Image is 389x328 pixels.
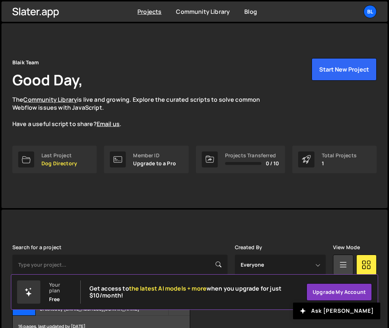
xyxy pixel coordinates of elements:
[12,70,83,90] h1: Good Day,
[97,120,120,128] a: Email us
[266,161,279,166] span: 0 / 10
[89,285,307,299] h2: Get access to when you upgrade for just $10/month!
[333,244,360,250] label: View Mode
[244,8,257,16] a: Blog
[133,161,176,166] p: Upgrade to a Pro
[49,282,72,293] div: Your plan
[41,153,77,158] div: Last Project
[364,5,377,18] a: Bl
[12,255,228,275] input: Type your project...
[12,244,61,250] label: Search for a project
[176,8,230,16] a: Community Library
[12,146,97,173] a: Last Project Dog Directory
[312,58,377,81] button: Start New Project
[23,96,77,104] a: Community Library
[225,153,279,158] div: Projects Transferred
[322,161,357,166] p: 1
[12,58,39,67] div: Blaik Team
[129,284,206,292] span: the latest AI models + more
[40,306,168,312] small: Created by [EMAIL_ADDRESS][DOMAIN_NAME]
[235,244,262,250] label: Created By
[322,153,357,158] div: Total Projects
[137,8,161,16] a: Projects
[49,296,60,302] div: Free
[293,303,380,319] button: Ask [PERSON_NAME]
[41,161,77,166] p: Dog Directory
[306,283,372,301] a: Upgrade my account
[133,153,176,158] div: Member ID
[12,96,274,128] p: The is live and growing. Explore the curated scripts to solve common Webflow issues with JavaScri...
